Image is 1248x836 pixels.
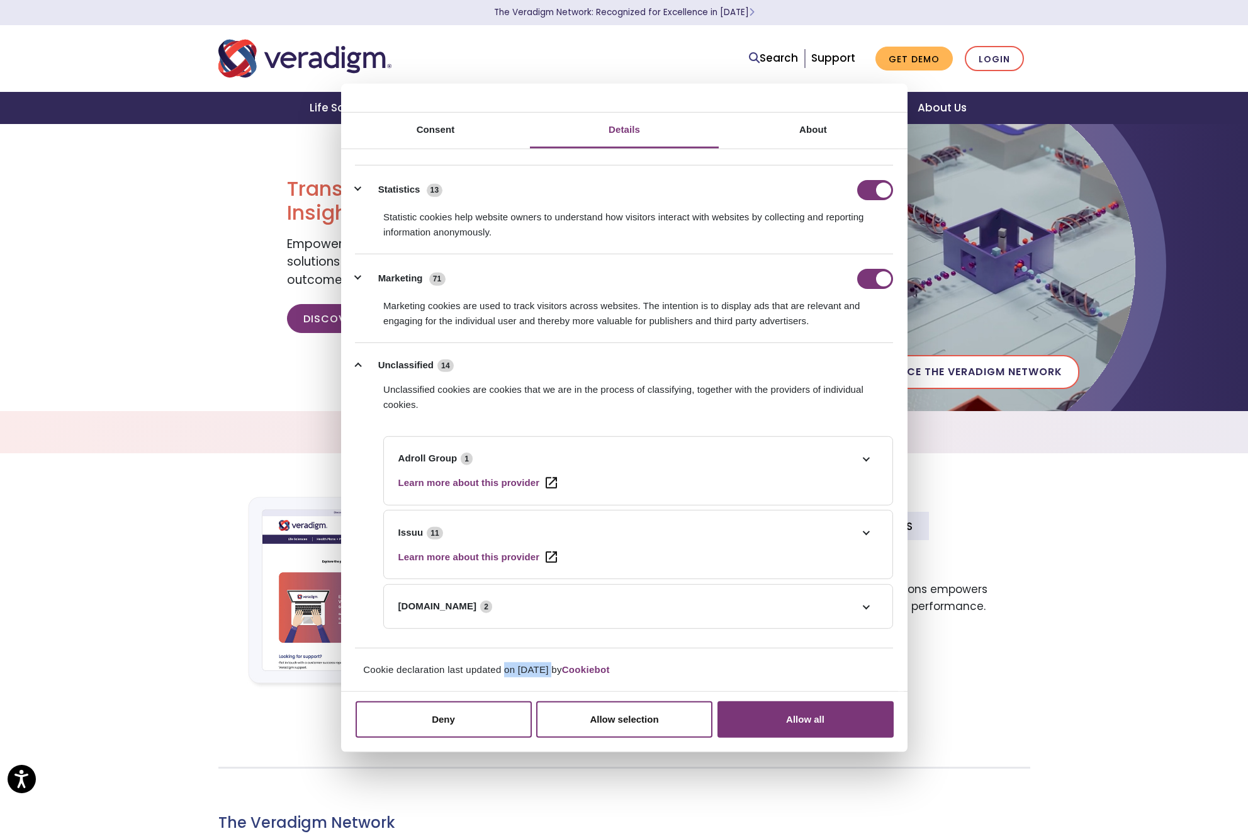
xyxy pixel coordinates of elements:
h1: Transforming Health, Insightfully® [287,177,614,225]
button: Statistics (13) [355,179,451,200]
a: Adroll Group's privacy policy - opens in a new window [398,466,557,490]
a: Discover Veradigm's Value [287,304,481,333]
a: Details [530,113,719,149]
span: Empowering our clients with trusted data, insights, and solutions to help reduce costs and improv... [287,235,611,288]
a: Issuu's privacy policy - opens in a new window [398,539,557,564]
a: Life Sciences [295,92,399,124]
a: Get Demo [875,47,953,71]
a: Login [965,46,1024,72]
img: Veradigm logo [218,38,391,79]
button: Marketing (71) [355,268,453,288]
button: Allow all [717,701,893,738]
iframe: Drift Chat Widget [1006,745,1233,821]
button: Deny [355,701,531,738]
label: Marketing [378,271,423,286]
div: Statistic cookies help website owners to understand how visitors interact with websites by collec... [355,200,893,239]
label: Statistics [378,183,420,197]
div: Marketing cookies are used to track visitors across websites. The intention is to display ads tha... [355,288,893,328]
button: Allow selection [536,701,712,738]
a: The Veradigm Network: Recognized for Excellence in [DATE]Learn More [494,6,755,18]
a: Issuu11 [398,524,879,539]
a: Cookiebot [562,664,610,675]
a: Search [749,50,798,67]
div: Cookie declaration last updated on [DATE] by [344,662,904,688]
a: Adroll Group1 [398,451,879,466]
a: About [719,113,908,149]
span: Learn More [749,6,755,18]
a: Consent [341,113,530,149]
h3: The Veradigm Network [218,814,684,832]
a: Support [811,50,855,65]
a: [DOMAIN_NAME]2 [398,599,879,614]
button: Unclassified (14) [355,357,461,373]
div: Unclassified cookies are cookies that we are in the process of classifying, together with the pro... [355,373,893,412]
a: About Us [902,92,982,124]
